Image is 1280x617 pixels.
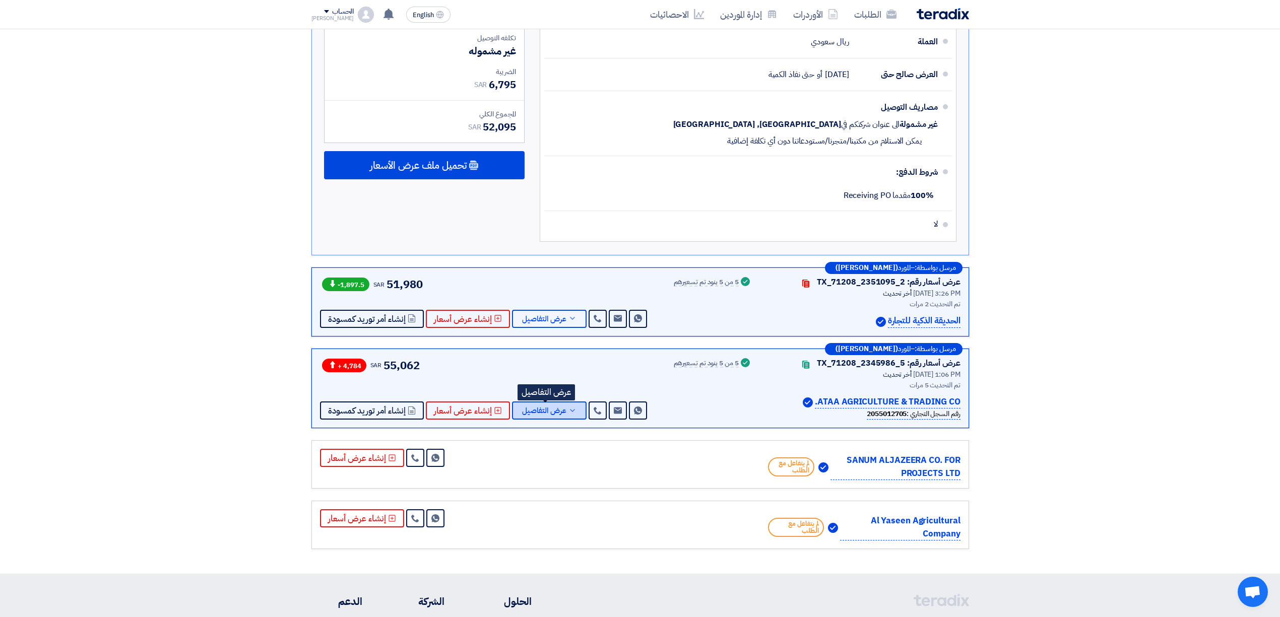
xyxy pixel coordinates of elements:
div: الضريبة [333,66,516,77]
span: [DATE] 3:26 PM [913,288,961,299]
b: ([PERSON_NAME]) [836,346,898,353]
div: 5 من 5 بنود تم تسعيرهم [674,279,739,287]
li: الدعم [311,594,362,609]
span: أخر تحديث [883,288,912,299]
div: شروط الدفع: [560,160,938,184]
span: English [413,12,434,19]
span: المورد [898,346,911,353]
span: مرسل بواسطة: [915,346,956,353]
span: مقدما Receiving PO [844,189,934,201]
b: ([PERSON_NAME]) [836,264,898,271]
a: إدارة الموردين [712,3,785,26]
span: -1,897.5 [322,278,369,291]
button: إنشاء عرض أسعار [320,509,404,527]
span: مرسل بواسطة: [915,264,956,271]
span: يمكن الاستلام من مكتبنا/متجرنا/مستودعاتنا دون أي تكلفة إضافية [727,136,921,146]
span: 52,095 [483,119,516,134]
span: غير مشموله [469,43,516,58]
span: لم يتفاعل مع الطلب [768,457,815,476]
div: عرض أسعار رقم: TX_71208_2345986_5 [817,357,961,369]
div: عرض أسعار رقم: TX_71208_2351095_2 [817,276,961,288]
b: 2055012705 [867,408,907,419]
div: العملة [857,30,938,54]
span: إنشاء عرض أسعار [434,315,492,323]
span: أو [817,70,822,80]
span: حتى نفاذ الكمية [769,70,815,80]
span: [DATE] [825,70,849,80]
img: Teradix logo [917,8,969,20]
span: 6,795 [489,77,516,92]
span: لم يتفاعل مع الطلب [768,518,824,537]
p: الحديقة الذكية للتجارة [888,314,961,328]
li: الشركة [392,594,444,609]
span: SAR [370,361,382,370]
button: عرض التفاصيل [512,401,587,420]
strong: 100% [911,189,934,201]
div: تم التحديث 2 مرات [764,299,961,309]
a: الاحصائيات [642,3,712,26]
span: إنشاء أمر توريد كمسودة [328,315,406,323]
div: الحساب [332,8,354,16]
span: لا [934,219,938,229]
div: المجموع الكلي [333,109,516,119]
a: Open chat [1238,577,1268,607]
span: المورد [898,264,911,271]
p: Al Yaseen Agricultural Company [840,514,961,540]
span: + 4,784 [322,359,366,372]
img: Verified Account [818,462,828,472]
span: تحميل ملف عرض الأسعار [370,161,467,170]
span: الى عنوان شركتكم في [841,119,900,129]
span: 51,980 [387,276,422,293]
div: [PERSON_NAME] [311,16,354,21]
div: العرض صالح حتى [857,62,938,87]
li: الحلول [475,594,532,609]
img: Verified Account [876,317,886,327]
span: [DATE] 1:06 PM [913,369,961,380]
button: عرض التفاصيل [512,310,587,328]
p: SANUM ALJAZEERA CO. FOR PROJECTS LTD [830,454,960,480]
div: تكلفه التوصيل [333,33,516,43]
div: – [825,343,963,355]
span: عرض التفاصيل [522,315,566,323]
button: إنشاء عرض أسعار [426,401,510,420]
a: الأوردرات [785,3,846,26]
span: إنشاء عرض أسعار [434,407,492,415]
img: Verified Account [828,523,838,533]
div: مصاريف التوصيل [857,95,938,119]
span: 55,062 [383,357,419,374]
div: 5 من 5 بنود تم تسعيرهم [674,360,739,368]
div: ريال سعودي [811,32,849,51]
span: أخر تحديث [883,369,912,380]
button: English [406,7,451,23]
div: رقم السجل التجاري : [867,408,960,420]
div: عرض التفاصيل [518,384,575,400]
img: Verified Account [803,397,813,407]
img: profile_test.png [358,7,374,23]
div: تم التحديث 5 مرات [764,380,961,390]
p: ATAA AGRICULTURE & TRADING CO. [815,395,960,409]
span: SAR [474,80,487,90]
span: [GEOGRAPHIC_DATA], [GEOGRAPHIC_DATA] [673,119,841,129]
span: غير مشمولة [900,119,937,129]
div: – [825,262,963,274]
button: إنشاء أمر توريد كمسودة [320,310,424,328]
span: SAR [468,122,481,132]
span: SAR [373,280,385,289]
span: إنشاء أمر توريد كمسودة [328,407,406,415]
span: عرض التفاصيل [522,407,566,415]
a: الطلبات [846,3,905,26]
button: إنشاء عرض أسعار [320,449,404,467]
button: إنشاء عرض أسعار [426,310,510,328]
button: إنشاء أمر توريد كمسودة [320,401,424,420]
